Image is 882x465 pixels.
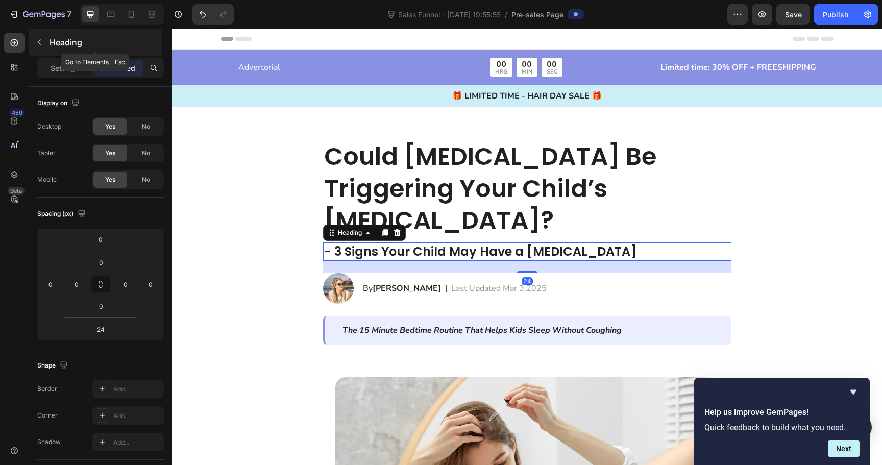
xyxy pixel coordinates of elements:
strong: - 3 Signs Your Child May Have a [MEDICAL_DATA] [152,214,465,231]
input: 0 [43,277,58,292]
p: Settings [51,63,79,74]
span: No [142,175,150,184]
p: HRS [323,40,335,46]
strong: [PERSON_NAME] [201,254,269,265]
div: Shape [37,359,70,373]
div: 24 [350,249,361,257]
input: 0px [91,299,111,314]
div: Rich Text Editor. Editing area: main [169,296,543,308]
p: SEC [375,40,385,46]
h2: Rich Text Editor. Editing area: main [151,214,559,232]
p: ⁠⁠⁠⁠⁠⁠⁠ [152,215,558,231]
p: Advanced [101,63,135,74]
div: Heading [164,200,192,209]
div: Corner [37,411,58,420]
button: 7 [4,4,76,25]
div: Undo/Redo [192,4,234,25]
p: 7 [67,8,71,20]
iframe: Design area [172,29,882,465]
div: Mobile [37,175,57,184]
div: Desktop [37,122,61,131]
img: gempages_432750572815254551-1cdc50dc-f7cb-47fc-9e48-fabfccceccbf.png [151,244,182,275]
button: Save [776,4,810,25]
input: 24 [90,322,111,337]
div: 00 [350,31,360,40]
p: Heading [50,36,160,48]
span: / [505,9,507,20]
span: Pre-sales Page [511,9,563,20]
span: Yes [105,122,115,131]
span: Sales Funnel - [DATE] 19:55:55 [396,9,503,20]
div: Publish [823,9,848,20]
p: 🎁 LIMITED TIME - HAIR DAY SALE 🎁 [1,61,709,74]
input: 0px [118,277,133,292]
p: By [191,254,269,266]
button: Next question [828,440,860,457]
span: No [142,122,150,131]
p: MIN [350,40,360,46]
div: Display on [37,96,82,110]
div: 00 [375,31,385,40]
button: Publish [814,4,857,25]
div: 00 [323,31,335,40]
p: Quick feedback to build what you need. [704,423,860,432]
div: Add... [113,438,161,447]
input: 0 [90,232,111,247]
span: No [142,149,150,158]
i: The 15 Minute Bedtime Routine That Helps Kids Sleep Without Coughing [170,296,450,307]
h2: Help us improve GemPages! [704,406,860,419]
div: Add... [113,411,161,421]
p: Last Updated Mar 3.2025 [279,254,375,266]
span: Save [785,10,802,19]
div: Shadow [37,437,61,447]
span: Yes [105,175,115,184]
div: Border [37,384,57,394]
button: Hide survey [847,386,860,398]
div: Tablet [37,149,55,158]
div: 450 [10,109,24,117]
input: 0 [143,277,158,292]
span: Yes [105,149,115,158]
div: Help us improve GemPages! [704,386,860,457]
p: | [273,254,275,266]
input: 0px [91,255,111,270]
input: 0px [69,277,84,292]
div: Beta [8,187,24,195]
h2: Could [MEDICAL_DATA] Be Triggering Your Child’s [MEDICAL_DATA]? [151,111,559,209]
div: Spacing (px) [37,207,88,221]
div: Add... [113,385,161,394]
p: Limited time: 30% OFF + FREESHIPPING [454,33,644,45]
